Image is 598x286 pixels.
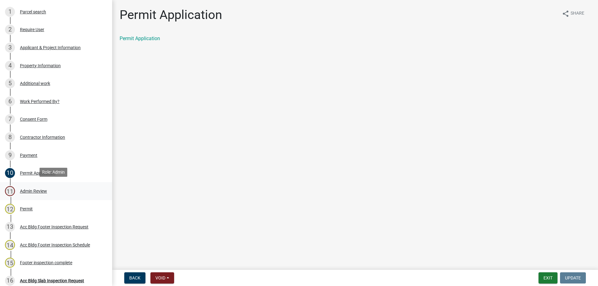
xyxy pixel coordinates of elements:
[571,10,584,17] span: Share
[129,275,140,280] span: Back
[20,243,90,247] div: Acc Bldg Footer Inspection Schedule
[124,272,145,284] button: Back
[20,153,37,157] div: Payment
[5,186,15,196] div: 11
[5,114,15,124] div: 7
[20,207,33,211] div: Permit
[20,45,81,50] div: Applicant & Project Information
[20,10,46,14] div: Parcel search
[20,135,65,139] div: Contractor Information
[120,7,222,22] h1: Permit Application
[5,150,15,160] div: 9
[5,7,15,17] div: 1
[20,260,72,265] div: Footer inspection complete
[20,99,59,104] div: Work Performed By?
[557,7,589,20] button: shareShare
[5,168,15,178] div: 10
[562,10,569,17] i: share
[20,171,55,175] div: Permit Application
[560,272,586,284] button: Update
[5,61,15,71] div: 4
[120,35,160,41] a: Permit Application
[20,279,84,283] div: Acc Bldg Slab Inspection Request
[5,240,15,250] div: 14
[20,117,47,121] div: Consent Form
[20,189,47,193] div: Admin Review
[5,204,15,214] div: 12
[5,25,15,35] div: 2
[20,81,50,86] div: Additional work
[150,272,174,284] button: Void
[20,225,88,229] div: Acc Bldg Footer Inspection Request
[5,222,15,232] div: 13
[20,63,61,68] div: Property Information
[20,27,44,32] div: Require User
[539,272,558,284] button: Exit
[5,258,15,268] div: 15
[565,275,581,280] span: Update
[40,168,67,177] div: Role: Admin
[5,78,15,88] div: 5
[5,132,15,142] div: 8
[5,276,15,286] div: 16
[155,275,165,280] span: Void
[5,43,15,53] div: 3
[5,96,15,106] div: 6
